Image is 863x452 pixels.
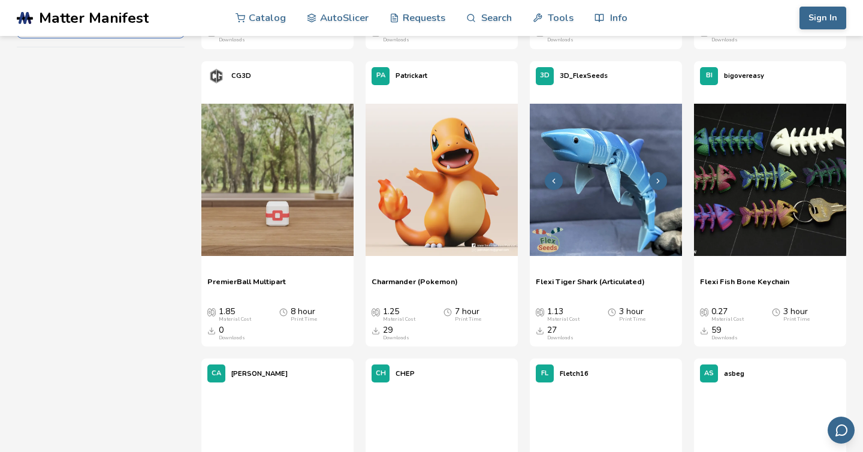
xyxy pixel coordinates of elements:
[383,335,409,341] div: Downloads
[396,70,427,82] p: Patrickart
[376,370,386,378] span: CH
[207,67,225,85] img: CG3D's profile
[704,370,714,378] span: AS
[711,326,738,341] div: 59
[279,307,288,317] span: Average Print Time
[700,277,789,295] a: Flexi Fish Bone Keychain
[706,72,713,80] span: BI
[372,277,458,295] a: Charmander (Pokemon)
[372,326,380,335] span: Downloads
[541,370,548,378] span: FL
[536,326,544,335] span: Downloads
[455,307,481,323] div: 7 hour
[619,307,645,323] div: 3 hour
[711,37,738,43] div: Downloads
[547,317,580,323] div: Material Cost
[219,335,245,341] div: Downloads
[383,317,415,323] div: Material Cost
[219,28,245,43] div: 0
[536,307,544,317] span: Average Cost
[376,72,385,80] span: PA
[619,317,645,323] div: Print Time
[291,307,317,323] div: 8 hour
[700,326,708,335] span: Downloads
[291,317,317,323] div: Print Time
[219,326,245,341] div: 0
[711,335,738,341] div: Downloads
[547,307,580,323] div: 1.13
[396,367,415,380] p: CHEP
[383,326,409,341] div: 29
[383,307,415,323] div: 1.25
[724,70,764,82] p: bigovereasy
[207,277,286,295] a: PremierBall Multipart
[547,335,574,341] div: Downloads
[201,61,257,91] a: CG3D's profileCG3D
[231,70,251,82] p: CG3D
[772,307,780,317] span: Average Print Time
[219,317,251,323] div: Material Cost
[219,37,245,43] div: Downloads
[547,326,574,341] div: 27
[536,277,645,295] a: Flexi Tiger Shark (Articulated)
[560,367,589,380] p: Fletch16
[540,72,550,80] span: 3D
[547,37,574,43] div: Downloads
[560,70,608,82] p: 3D_FlexSeeds
[799,7,846,29] button: Sign In
[207,307,216,317] span: Average Cost
[372,307,380,317] span: Average Cost
[207,326,216,335] span: Downloads
[711,317,744,323] div: Material Cost
[212,370,221,378] span: CA
[711,307,744,323] div: 0.27
[783,307,810,323] div: 3 hour
[443,307,452,317] span: Average Print Time
[231,367,288,380] p: [PERSON_NAME]
[547,28,574,43] div: 0
[608,307,616,317] span: Average Print Time
[455,317,481,323] div: Print Time
[383,37,409,43] div: Downloads
[383,28,409,43] div: 0
[219,307,251,323] div: 1.85
[724,367,744,380] p: asbeg
[39,10,149,26] span: Matter Manifest
[700,307,708,317] span: Average Cost
[828,417,855,444] button: Send feedback via email
[711,28,738,43] div: 0
[783,317,810,323] div: Print Time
